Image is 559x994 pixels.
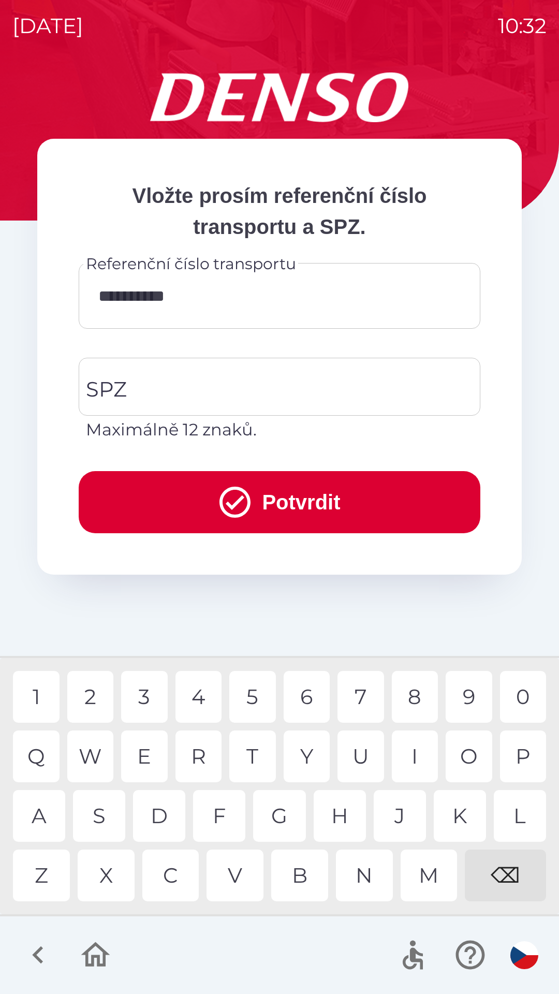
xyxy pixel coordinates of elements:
[79,471,480,533] button: Potvrdit
[79,180,480,242] p: Vložte prosím referenční číslo transportu a SPZ.
[37,72,522,122] img: Logo
[86,417,473,442] p: Maximálně 12 znaků.
[510,941,538,969] img: cs flag
[12,10,83,41] p: [DATE]
[498,10,547,41] p: 10:32
[86,253,296,275] label: Referenční číslo transportu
